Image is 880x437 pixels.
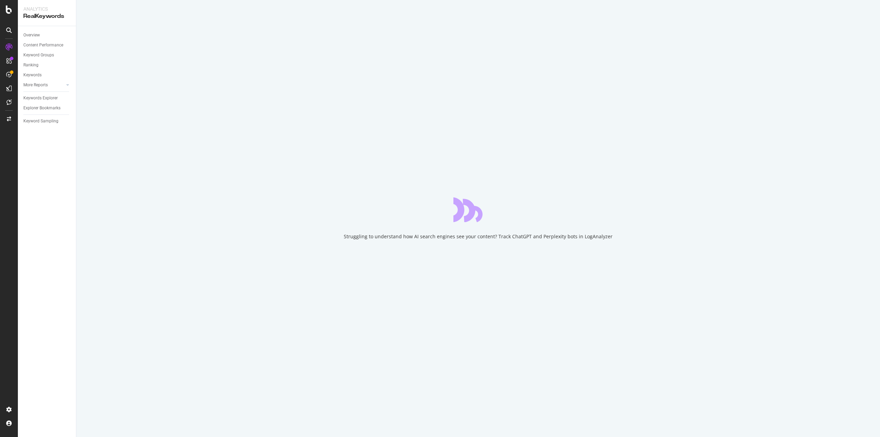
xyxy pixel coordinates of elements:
[23,32,40,39] div: Overview
[23,118,58,125] div: Keyword Sampling
[23,32,71,39] a: Overview
[23,81,64,89] a: More Reports
[23,42,63,49] div: Content Performance
[23,62,71,69] a: Ranking
[23,95,58,102] div: Keywords Explorer
[23,95,71,102] a: Keywords Explorer
[23,52,54,59] div: Keyword Groups
[23,12,70,20] div: RealKeywords
[23,105,60,112] div: Explorer Bookmarks
[23,52,71,59] a: Keyword Groups
[344,233,613,240] div: Struggling to understand how AI search engines see your content? Track ChatGPT and Perplexity bot...
[23,118,71,125] a: Keyword Sampling
[23,42,71,49] a: Content Performance
[23,6,70,12] div: Analytics
[453,197,503,222] div: animation
[23,72,42,79] div: Keywords
[23,81,48,89] div: More Reports
[23,72,71,79] a: Keywords
[23,62,38,69] div: Ranking
[23,105,71,112] a: Explorer Bookmarks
